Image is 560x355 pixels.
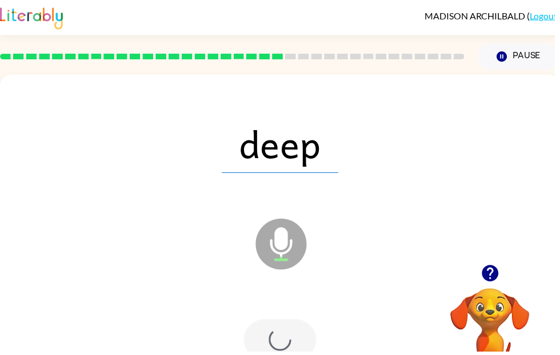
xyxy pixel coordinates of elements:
[224,115,342,175] span: deep
[429,10,532,21] span: MADISON ARCHILBALD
